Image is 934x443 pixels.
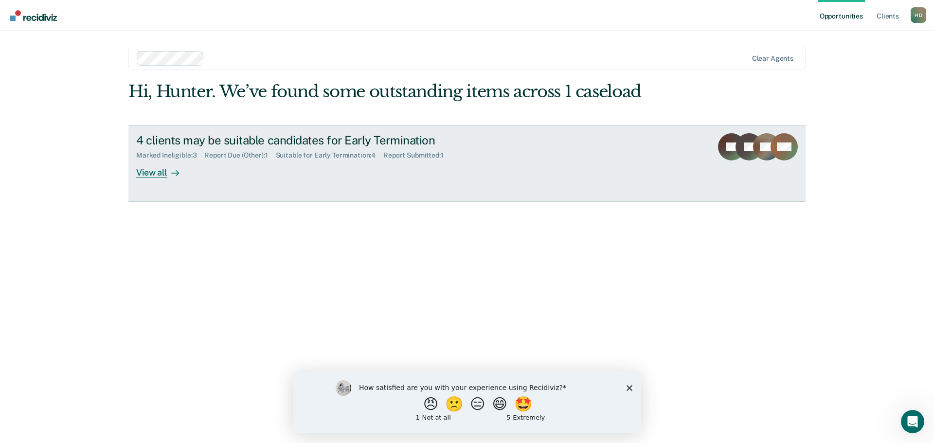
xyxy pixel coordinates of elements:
[128,125,806,202] a: 4 clients may be suitable candidates for Early TerminationMarked Ineligible:3Report Due (Other):1...
[204,151,275,159] div: Report Due (Other) : 1
[911,7,926,23] div: H D
[901,410,924,433] iframe: Intercom live chat
[752,54,793,63] div: Clear agents
[136,159,191,178] div: View all
[10,10,57,21] img: Recidiviz
[293,371,641,433] iframe: Survey by Kim from Recidiviz
[136,133,478,147] div: 4 clients may be suitable candidates for Early Termination
[276,151,384,159] div: Suitable for Early Termination : 4
[136,151,204,159] div: Marked Ineligible : 3
[128,82,670,102] div: Hi, Hunter. We’ve found some outstanding items across 1 caseload
[911,7,926,23] button: Profile dropdown button
[383,151,451,159] div: Report Submitted : 1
